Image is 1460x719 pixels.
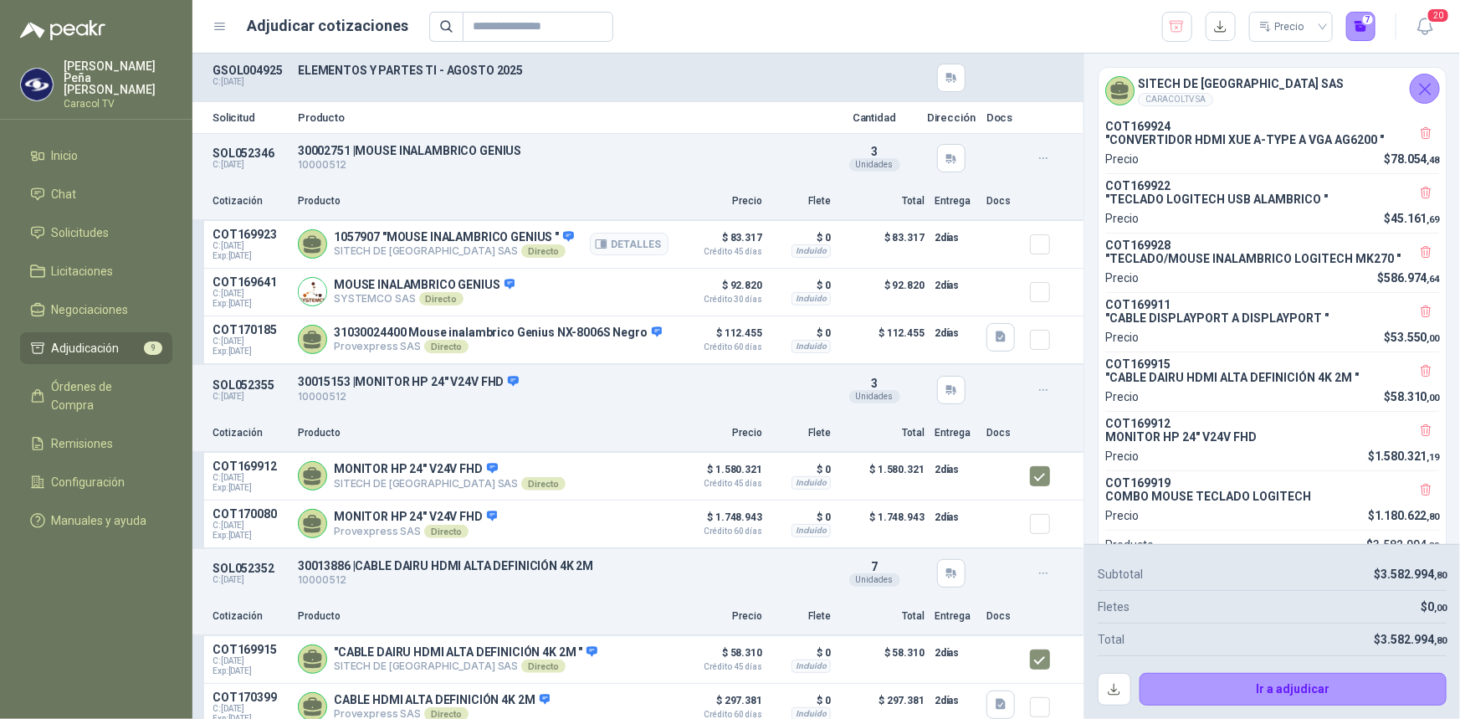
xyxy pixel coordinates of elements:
[1105,490,1439,503] p: COMBO MOUSE TECLADO LOGITECH
[1434,603,1447,614] span: ,00
[772,193,831,209] p: Flete
[52,262,114,280] span: Licitaciones
[521,660,566,673] div: Directo
[213,289,288,299] span: C: [DATE]
[679,193,762,209] p: Precio
[334,510,497,525] p: MONITOR HP 24" V24V FHD
[679,425,762,441] p: Precio
[1105,179,1439,193] p: COT169922
[213,460,288,473] p: COT169912
[871,377,878,390] span: 3
[213,425,288,441] p: Cotización
[20,466,172,498] a: Configuración
[213,531,288,541] span: Exp: [DATE]
[849,390,900,403] div: Unidades
[1410,12,1440,42] button: 20
[334,525,497,538] p: Provexpress SAS
[791,292,831,306] div: Incluido
[679,323,762,352] p: $ 112.455
[213,193,288,209] p: Cotización
[1105,193,1439,206] p: "TECLADO LOGITECH USB ALAMBRICO "
[1381,633,1447,646] span: 3.582.994
[20,294,172,326] a: Negociaciones
[791,524,831,537] div: Incluido
[1368,506,1439,525] p: $
[1105,311,1439,325] p: "CABLE DISPLAYPORT A DISPLAYPORT "
[679,609,762,624] p: Precio
[213,575,288,585] p: C: [DATE]
[424,340,469,353] div: Directo
[213,473,288,483] span: C: [DATE]
[213,656,288,666] span: C: [DATE]
[334,477,566,490] p: SITECH DE [GEOGRAPHIC_DATA] SAS
[298,609,669,624] p: Producto
[1391,212,1439,225] span: 45.161
[213,146,288,160] p: SOL052346
[213,64,288,77] p: GSOL004925
[772,609,831,624] p: Flete
[334,326,662,341] p: 31030024400 Mouse inalambrico Genius NX-8006S Negro
[52,473,126,491] span: Configuración
[1427,214,1439,225] span: ,69
[871,145,878,158] span: 3
[791,340,831,353] div: Incluido
[772,460,831,480] p: $ 0
[213,347,288,357] span: Exp: [DATE]
[1368,447,1439,465] p: $
[1105,133,1439,146] p: "CONVERTIDOR HDMI XUE A-TYPE A VGA AG6200 "
[1105,269,1139,287] p: Precio
[791,476,831,490] div: Incluido
[334,340,662,353] p: Provexpress SAS
[1105,120,1439,133] p: COT169924
[841,193,925,209] p: Total
[213,609,288,624] p: Cotización
[935,609,976,624] p: Entrega
[213,666,288,676] span: Exp: [DATE]
[871,560,878,573] span: 7
[298,425,669,441] p: Producto
[1373,538,1439,552] span: 3.582.994
[679,248,762,256] span: Crédito 45 días
[213,323,288,336] p: COT170185
[213,643,288,656] p: COT169915
[1391,152,1439,166] span: 78.054
[334,660,597,673] p: SITECH DE [GEOGRAPHIC_DATA] SAS
[334,693,550,708] p: CABLE HDMI ALTA DEFINICIÓN 4K 2M
[52,223,110,242] span: Solicitudes
[20,505,172,537] a: Manuales y ayuda
[213,691,288,704] p: COT170399
[679,711,762,719] span: Crédito 60 días
[20,255,172,287] a: Licitaciones
[1410,74,1440,104] button: Cerrar
[1391,331,1439,344] span: 53.550
[298,573,822,588] p: 10000512
[213,77,288,87] p: C: [DATE]
[1105,371,1439,384] p: "CABLE DAIRU HDMI ALTA DEFINICIÓN 4K 2M "
[1366,536,1439,554] p: $
[926,112,976,123] p: Dirección
[52,434,114,453] span: Remisiones
[986,112,1020,123] p: Docs
[772,691,831,711] p: $ 0
[1421,598,1447,616] p: $
[1374,630,1447,649] p: $
[213,112,288,123] p: Solicitud
[841,228,925,261] p: $ 83.317
[1381,567,1447,581] span: 3.582.994
[935,275,976,295] p: 2 días
[213,378,288,392] p: SOL052355
[52,339,120,357] span: Adjudicación
[213,521,288,531] span: C: [DATE]
[935,323,976,343] p: 2 días
[144,342,162,355] span: 9
[935,425,976,441] p: Entrega
[1378,269,1440,287] p: $
[298,144,822,157] p: 30002751 | MOUSE INALAMBRICO GENIUS
[64,99,172,109] p: Caracol TV
[1138,74,1344,93] h4: SITECH DE [GEOGRAPHIC_DATA] SAS
[424,525,469,538] div: Directo
[1434,570,1447,581] span: ,80
[20,20,105,40] img: Logo peakr
[1105,328,1139,347] p: Precio
[1138,93,1213,106] div: CARACOLTV SA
